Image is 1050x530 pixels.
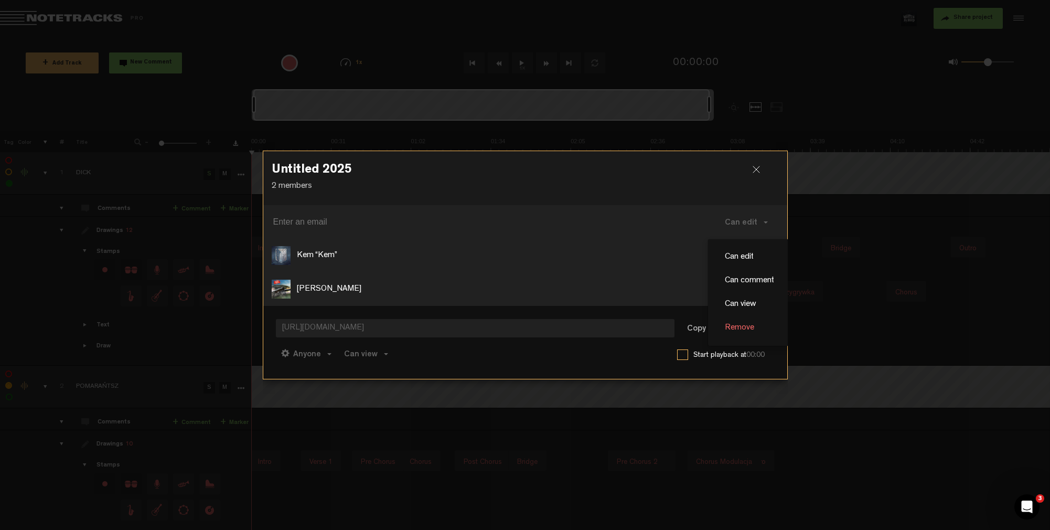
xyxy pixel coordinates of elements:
span: Can view [344,351,378,359]
span: [URL][DOMAIN_NAME] [276,319,675,337]
button: Anyone [276,341,337,366]
a: Can edit [714,250,785,265]
iframe: Intercom live chat [1014,494,1040,520]
span: 3 [1036,494,1044,503]
p: [PERSON_NAME] [297,283,361,295]
button: Can view [339,341,393,366]
button: Can edit [714,209,778,235]
span: 00:00 [746,352,765,359]
span: Can edit [725,219,757,227]
button: Copy Link [677,319,734,340]
a: Can comment [714,273,785,289]
label: Start playback at [693,350,775,361]
img: ACg8ocKGBE-wQfB0Y9Uds-jVvaTxF1p4Vv0pM7yoroDXrGoQq99pyFvN=s96-c [272,246,291,265]
p: 2 members [272,181,779,193]
a: Can view [714,297,785,312]
h3: Untitled 2025 [272,164,779,181]
p: Kem “Kem” [297,250,337,262]
a: Remove [714,321,785,336]
img: ACg8ocKdY4JghCEup0kHNITFl1fPB-44GOZCrISRFs03k1Tcv7k3rtI=s96-c [272,280,291,299]
input: Enter an email [273,214,673,230]
span: Anyone [293,351,321,359]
